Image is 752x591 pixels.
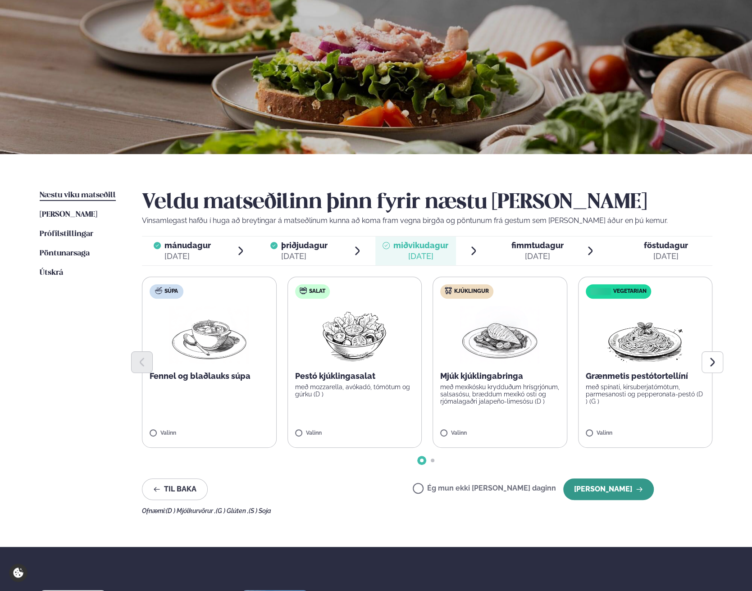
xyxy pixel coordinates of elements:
[281,241,328,250] span: þriðjudagur
[40,211,97,218] span: [PERSON_NAME]
[420,459,424,462] span: Go to slide 1
[40,209,97,220] a: [PERSON_NAME]
[142,478,208,500] button: Til baka
[644,251,688,262] div: [DATE]
[155,287,162,294] img: soup.svg
[150,371,269,382] p: Fennel og blaðlauks súpa
[309,288,325,295] span: Salat
[249,507,271,514] span: (S ) Soja
[454,288,489,295] span: Kjúklingur
[300,287,307,294] img: salad.svg
[216,507,249,514] span: (G ) Glúten ,
[586,383,705,405] p: með spínati, kirsuberjatómötum, parmesanosti og pepperonata-pestó (D ) (G )
[164,241,211,250] span: mánudagur
[588,287,613,296] img: icon
[40,268,63,278] a: Útskrá
[511,241,564,250] span: fimmtudagur
[40,190,116,201] a: Næstu viku matseðill
[9,564,27,582] a: Cookie settings
[142,190,712,215] h2: Veldu matseðilinn þinn fyrir næstu [PERSON_NAME]
[40,250,90,257] span: Pöntunarsaga
[644,241,688,250] span: föstudagur
[142,215,712,226] p: Vinsamlegast hafðu í huga að breytingar á matseðlinum kunna að koma fram vegna birgða og pöntunum...
[281,251,328,262] div: [DATE]
[563,478,654,500] button: [PERSON_NAME]
[295,383,415,398] p: með mozzarella, avókadó, tómötum og gúrku (D )
[511,251,564,262] div: [DATE]
[40,229,93,240] a: Prófílstillingar
[40,230,93,238] span: Prófílstillingar
[314,306,394,364] img: Salad.png
[440,371,560,382] p: Mjúk kjúklingabringa
[164,288,178,295] span: Súpa
[431,459,434,462] span: Go to slide 2
[586,371,705,382] p: Grænmetis pestótortellíní
[445,287,452,294] img: chicken.svg
[440,383,560,405] p: með mexíkósku krydduðum hrísgrjónum, salsasósu, bræddum mexíkó osti og rjómalagaðri jalapeño-lime...
[164,251,211,262] div: [DATE]
[295,371,415,382] p: Pestó kjúklingasalat
[40,191,116,199] span: Næstu viku matseðill
[169,306,249,364] img: Soup.png
[40,269,63,277] span: Útskrá
[606,306,685,364] img: Spagetti.png
[142,507,712,514] div: Ofnæmi:
[460,306,539,364] img: Chicken-breast.png
[166,507,216,514] span: (D ) Mjólkurvörur ,
[131,351,153,373] button: Previous slide
[393,241,448,250] span: miðvikudagur
[40,248,90,259] a: Pöntunarsaga
[393,251,448,262] div: [DATE]
[613,288,647,295] span: Vegetarian
[702,351,723,373] button: Next slide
